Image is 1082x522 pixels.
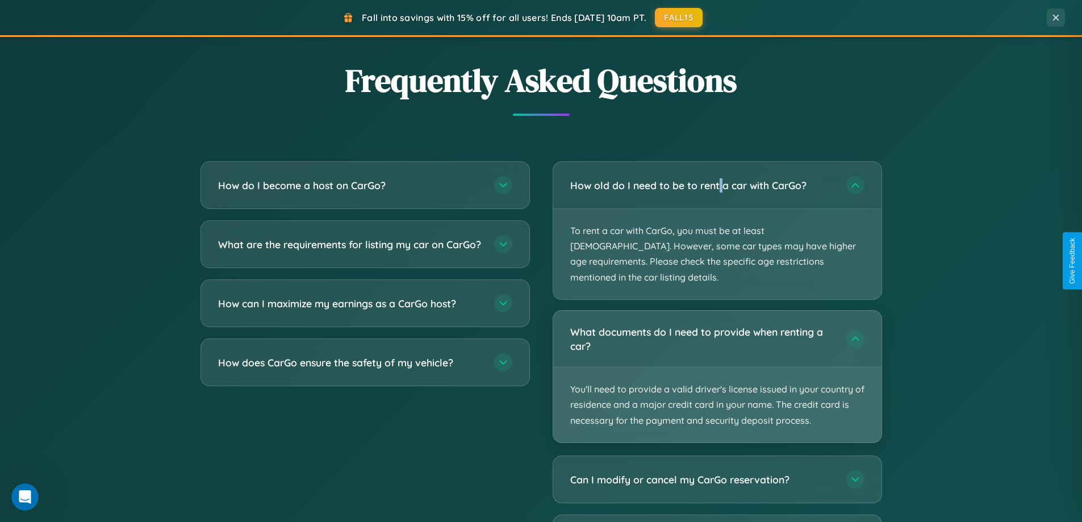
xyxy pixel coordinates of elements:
h2: Frequently Asked Questions [200,59,882,102]
button: FALL15 [655,8,703,27]
h3: What documents do I need to provide when renting a car? [570,325,835,353]
iframe: Intercom live chat [11,483,39,511]
div: Give Feedback [1068,238,1076,284]
p: To rent a car with CarGo, you must be at least [DEMOGRAPHIC_DATA]. However, some car types may ha... [553,209,882,299]
p: You'll need to provide a valid driver's license issued in your country of residence and a major c... [553,368,882,442]
h3: How do I become a host on CarGo? [218,178,483,193]
h3: What are the requirements for listing my car on CarGo? [218,237,483,252]
span: Fall into savings with 15% off for all users! Ends [DATE] 10am PT. [362,12,646,23]
h3: How does CarGo ensure the safety of my vehicle? [218,356,483,370]
h3: How can I maximize my earnings as a CarGo host? [218,297,483,311]
h3: How old do I need to be to rent a car with CarGo? [570,178,835,193]
h3: Can I modify or cancel my CarGo reservation? [570,472,835,486]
